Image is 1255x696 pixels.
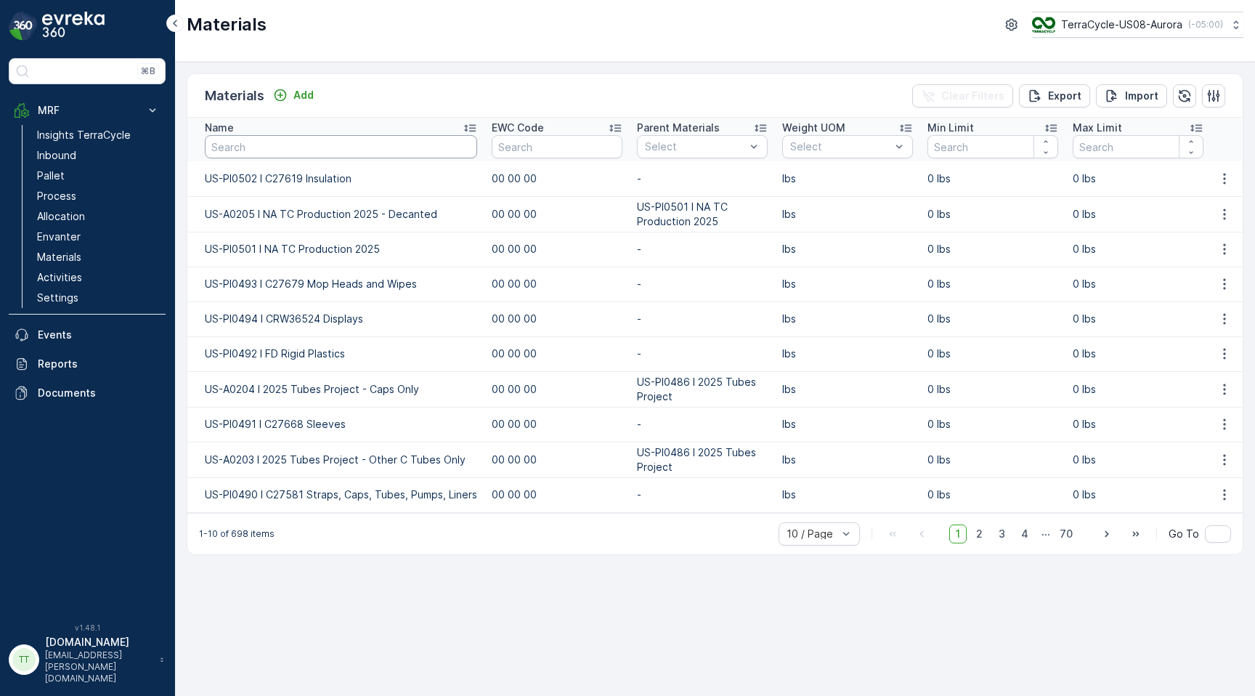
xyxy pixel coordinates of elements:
[38,103,137,118] p: MRF
[31,186,166,206] a: Process
[1073,417,1203,432] p: 0 lbs
[927,453,1058,467] p: 0 lbs
[970,525,989,543] span: 2
[1032,12,1243,38] button: TerraCycle-US08-Aurora(-05:00)
[42,12,105,41] img: logo_dark-DEwI_e13.png
[187,336,484,371] td: US-PI0492 I FD Rigid Plastics
[9,349,166,379] a: Reports
[1188,19,1223,31] p: ( -05:00 )
[37,128,131,142] p: Insights TerraCycle
[1073,277,1203,291] p: 0 lbs
[1073,171,1203,186] p: 0 lbs
[637,121,720,135] p: Parent Materials
[38,328,160,342] p: Events
[927,347,1058,361] p: 0 lbs
[205,121,234,135] p: Name
[927,487,1058,502] p: 0 lbs
[38,357,160,371] p: Reports
[484,336,630,371] td: 00 00 00
[484,407,630,442] td: 00 00 00
[484,371,630,407] td: 00 00 00
[37,270,82,285] p: Activities
[45,650,153,684] p: [EMAIL_ADDRESS][PERSON_NAME][DOMAIN_NAME]
[31,227,166,247] a: Envanter
[637,242,768,256] p: -
[1032,17,1055,33] img: image_ci7OI47.png
[775,232,920,267] td: lbs
[267,86,320,104] button: Add
[775,196,920,232] td: lbs
[1053,525,1079,543] span: 70
[484,267,630,302] td: 00 00 00
[484,477,630,512] td: 00 00 00
[1125,89,1158,103] p: Import
[637,347,768,361] p: -
[187,232,484,267] td: US-PI0501 I NA TC Production 2025
[1048,89,1081,103] p: Export
[484,232,630,267] td: 00 00 00
[775,371,920,407] td: lbs
[775,161,920,196] td: lbs
[9,635,166,684] button: TT[DOMAIN_NAME][EMAIL_ADDRESS][PERSON_NAME][DOMAIN_NAME]
[1073,135,1203,158] input: Search
[992,525,1012,543] span: 3
[912,84,1013,108] button: Clear Filters
[637,487,768,502] p: -
[37,169,65,183] p: Pallet
[45,635,153,650] p: [DOMAIN_NAME]
[37,209,85,224] p: Allocation
[37,148,76,163] p: Inbound
[927,135,1058,158] input: Search
[141,65,155,77] p: ⌘B
[187,161,484,196] td: US-PI0502 I C27619 Insulation
[637,417,768,432] p: -
[1096,84,1167,108] button: Import
[484,161,630,196] td: 00 00 00
[9,379,166,408] a: Documents
[775,336,920,371] td: lbs
[1041,525,1050,543] p: ...
[637,171,768,186] p: -
[1073,487,1203,502] p: 0 lbs
[927,277,1058,291] p: 0 lbs
[9,12,38,41] img: logo
[205,86,264,106] p: Materials
[1073,453,1203,467] p: 0 lbs
[12,648,36,671] div: TT
[187,442,484,477] td: US-A0203 I 2025 Tubes Project - Other C Tubes Only
[37,189,76,203] p: Process
[927,242,1058,256] p: 0 lbs
[637,200,768,229] p: US-PI0501 I NA TC Production 2025
[775,477,920,512] td: lbs
[1073,312,1203,326] p: 0 lbs
[187,196,484,232] td: US-A0205 I NA TC Production 2025 - Decanted
[199,528,275,540] p: 1-10 of 698 items
[1015,525,1035,543] span: 4
[949,525,967,543] span: 1
[293,88,314,102] p: Add
[927,417,1058,432] p: 0 lbs
[1073,207,1203,222] p: 0 lbs
[637,312,768,326] p: -
[927,121,974,135] p: Min Limit
[927,312,1058,326] p: 0 lbs
[187,477,484,512] td: US-PI0490 I C27581 Straps, Caps, Tubes, Pumps, Liners
[484,302,630,336] td: 00 00 00
[637,375,768,404] p: US-PI0486 I 2025 Tubes Project
[492,135,622,158] input: Search
[31,145,166,166] a: Inbound
[1073,347,1203,361] p: 0 lbs
[775,442,920,477] td: lbs
[9,623,166,632] span: v 1.48.1
[37,230,81,244] p: Envanter
[927,171,1058,186] p: 0 lbs
[37,291,78,305] p: Settings
[31,125,166,145] a: Insights TerraCycle
[31,247,166,267] a: Materials
[1073,121,1122,135] p: Max Limit
[9,96,166,125] button: MRF
[790,139,890,154] p: Select
[927,207,1058,222] p: 0 lbs
[1019,84,1090,108] button: Export
[775,267,920,302] td: lbs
